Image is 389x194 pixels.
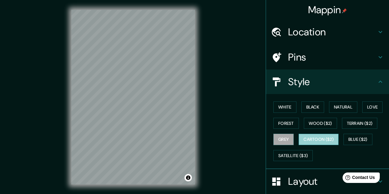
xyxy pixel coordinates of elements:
[362,101,383,113] button: Love
[343,134,372,145] button: Blue ($2)
[329,101,357,113] button: Natural
[301,101,324,113] button: Black
[273,150,313,161] button: Satellite ($3)
[273,134,294,145] button: Grey
[266,20,389,44] div: Location
[266,69,389,94] div: Style
[71,10,195,184] canvas: Map
[273,101,296,113] button: White
[288,175,377,188] h4: Layout
[288,26,377,38] h4: Location
[266,169,389,194] div: Layout
[342,8,347,13] img: pin-icon.png
[273,118,299,129] button: Forest
[288,51,377,63] h4: Pins
[299,134,339,145] button: Cartoon ($2)
[308,4,347,16] h4: Mappin
[266,45,389,69] div: Pins
[334,170,382,187] iframe: Help widget launcher
[342,118,378,129] button: Terrain ($2)
[304,118,337,129] button: Wood ($2)
[288,76,377,88] h4: Style
[185,174,192,181] button: Toggle attribution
